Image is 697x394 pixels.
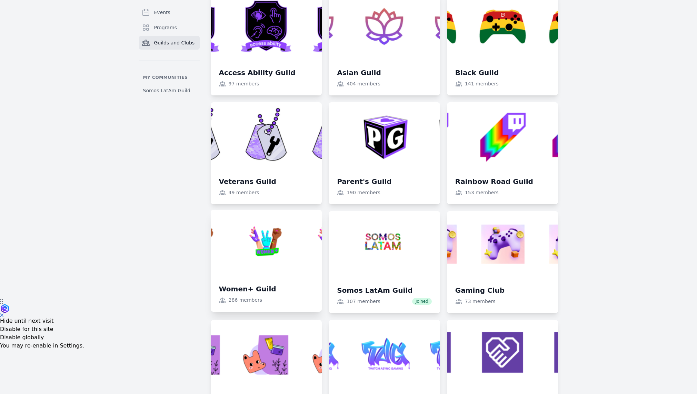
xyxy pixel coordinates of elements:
p: My communities [139,75,200,80]
nav: Sidebar [139,6,200,97]
span: Programs [154,24,177,31]
span: Guilds and Clubs [154,39,195,46]
span: Somos LatAm Guild [143,87,190,94]
a: Events [139,6,200,19]
a: Programs [139,21,200,34]
a: Somos LatAm Guild [139,84,200,97]
span: Events [154,9,170,16]
a: Guilds and Clubs [139,36,200,50]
